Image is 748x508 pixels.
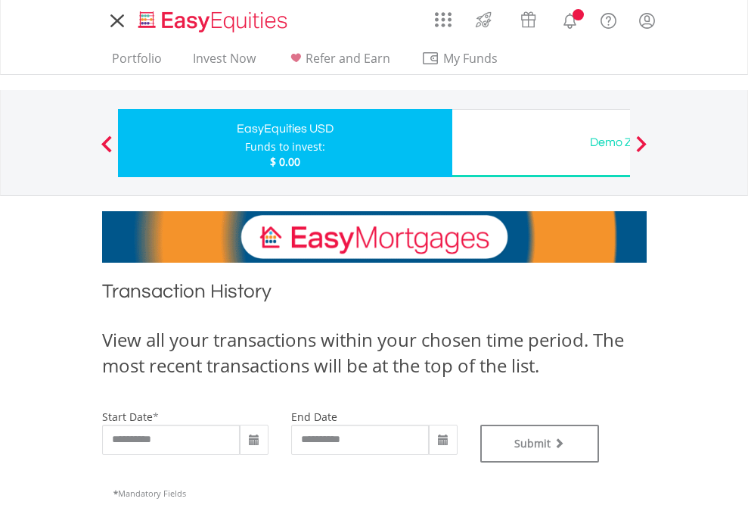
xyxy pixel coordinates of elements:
a: AppsGrid [425,4,461,28]
label: end date [291,410,337,424]
a: FAQ's and Support [589,4,628,34]
div: View all your transactions within your chosen time period. The most recent transactions will be a... [102,327,647,379]
span: Refer and Earn [306,50,390,67]
a: My Profile [628,4,666,37]
div: Funds to invest: [245,139,325,154]
a: Invest Now [187,51,262,74]
a: Home page [132,4,293,34]
button: Previous [92,143,122,158]
label: start date [102,410,153,424]
img: EasyEquities_Logo.png [135,9,293,34]
div: EasyEquities USD [127,118,443,139]
button: Next [626,143,656,158]
h1: Transaction History [102,278,647,312]
span: My Funds [421,48,520,68]
a: Refer and Earn [281,51,396,74]
img: thrive-v2.svg [471,8,496,32]
a: Portfolio [106,51,168,74]
img: vouchers-v2.svg [516,8,541,32]
button: Submit [480,425,600,463]
img: EasyMortage Promotion Banner [102,211,647,263]
span: Mandatory Fields [113,488,186,499]
a: Vouchers [506,4,551,32]
img: grid-menu-icon.svg [435,11,452,28]
a: Notifications [551,4,589,34]
span: $ 0.00 [270,154,300,169]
